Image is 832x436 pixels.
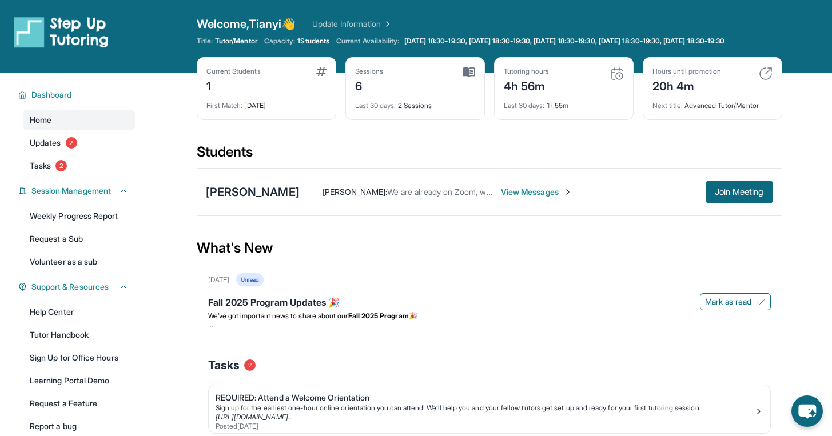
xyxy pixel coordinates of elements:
span: Tutor/Mentor [215,37,257,46]
img: logo [14,16,109,48]
button: chat-button [791,395,823,427]
span: [DATE] 18:30-19:30, [DATE] 18:30-19:30, [DATE] 18:30-19:30, [DATE] 18:30-19:30, [DATE] 18:30-19:30 [404,37,725,46]
div: REQUIRED: Attend a Welcome Orientation [216,392,754,403]
span: First Match : [206,101,243,110]
a: Help Center [23,302,135,322]
div: 1h 55m [504,94,624,110]
a: Updates2 [23,133,135,153]
span: [PERSON_NAME] : [323,187,387,197]
span: Updates [30,137,61,149]
div: Posted [DATE] [216,422,754,431]
a: Tutor Handbook [23,325,135,345]
span: Last 30 days : [504,101,545,110]
span: Welcome, Tianyi 👋 [197,16,296,32]
a: Home [23,110,135,130]
a: [DATE] 18:30-19:30, [DATE] 18:30-19:30, [DATE] 18:30-19:30, [DATE] 18:30-19:30, [DATE] 18:30-19:30 [402,37,727,46]
div: 1 [206,76,261,94]
button: Mark as read [700,293,771,310]
div: What's New [197,223,782,273]
div: Unread [236,273,264,286]
span: Tasks [208,357,240,373]
span: Last 30 days : [355,101,396,110]
a: Weekly Progress Report [23,206,135,226]
span: Tasks [30,160,51,171]
span: We’ve got important news to share about our [208,311,348,320]
a: Request a Sub [23,229,135,249]
div: 6 [355,76,384,94]
div: 4h 56m [504,76,550,94]
img: Chevron Right [381,18,392,30]
img: Mark as read [757,297,766,306]
strong: Fall 2025 Program [348,311,409,320]
a: Tasks2 [23,155,135,176]
img: Chevron-Right [563,187,572,197]
span: 1 Students [297,37,329,46]
button: Support & Resources [27,281,128,293]
button: Session Management [27,185,128,197]
span: Session Management [31,185,111,197]
img: card [759,67,773,81]
div: [DATE] [208,275,229,285]
span: Home [30,114,51,126]
span: Current Availability: [336,37,399,46]
span: 🎉 [409,311,417,320]
span: 2 [66,137,77,149]
div: Fall 2025 Program Updates 🎉 [208,295,771,311]
a: Update Information [312,18,392,30]
button: Join Meeting [706,181,773,203]
span: We are already on Zoom, we agreed [DATE] and [DATE] at 6:30pm - 7:30pm [387,187,663,197]
span: 2 [55,160,67,171]
span: Next title : [652,101,683,110]
a: Sign Up for Office Hours [23,347,135,368]
img: card [316,67,327,76]
a: REQUIRED: Attend a Welcome OrientationSign up for the earliest one-hour online orientation you ca... [209,385,770,433]
span: Support & Resources [31,281,109,293]
a: Learning Portal Demo [23,370,135,391]
span: 2 [244,359,256,371]
div: Sign up for the earliest one-hour online orientation you can attend! We’ll help you and your fell... [216,403,754,413]
div: Hours until promotion [652,67,721,76]
img: card [610,67,624,81]
a: [URL][DOMAIN_NAME].. [216,413,292,421]
div: Current Students [206,67,261,76]
div: Tutoring hours [504,67,550,76]
span: Capacity: [264,37,296,46]
span: Mark as read [705,296,752,307]
a: Volunteer as a sub [23,251,135,272]
div: 2 Sessions [355,94,475,110]
span: Dashboard [31,89,72,101]
a: Request a Feature [23,393,135,414]
div: [PERSON_NAME] [206,184,300,200]
div: [DATE] [206,94,327,110]
span: Title: [197,37,213,46]
div: Sessions [355,67,384,76]
button: Dashboard [27,89,128,101]
div: Advanced Tutor/Mentor [652,94,773,110]
div: 20h 4m [652,76,721,94]
img: card [463,67,475,77]
div: Students [197,143,782,168]
span: Join Meeting [715,189,764,195]
span: View Messages [501,186,572,198]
